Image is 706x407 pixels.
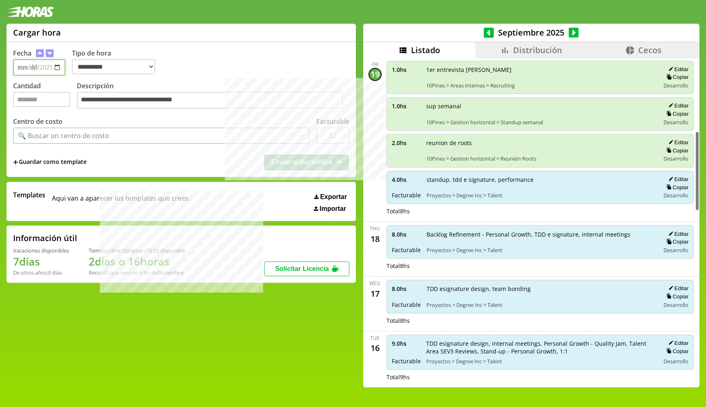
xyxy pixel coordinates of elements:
input: Cantidad [13,92,70,107]
div: Total 8 hs [387,262,694,270]
label: Tipo de hora [72,49,162,76]
span: Backlog Refinement - Personal Growth, TDD e signature, internal meetings [427,230,655,238]
span: Exportar [320,193,347,201]
div: Thu [370,225,380,232]
textarea: Descripción [77,92,343,109]
span: 10Pines > Gestion horizontal > Reunión Roots [426,155,655,162]
div: Total 9 hs [387,373,694,381]
label: Facturable [316,117,349,126]
h1: 2 días o 16 horas [89,254,185,269]
div: De otros años: 0 días [13,269,69,276]
span: 10Pines > Gestion horizontal > Standup semanal [426,119,655,126]
span: Importar [319,205,346,212]
span: 4.0 hs [392,176,421,183]
span: Facturable [392,191,421,199]
span: Templates [13,190,45,199]
span: + [13,158,18,167]
span: 1.0 hs [392,102,420,110]
span: standup, tdd e signature, performance [427,176,655,183]
span: 8.0 hs [392,230,421,238]
span: Facturable [392,246,421,254]
span: 8.0 hs [392,285,421,293]
div: Tue [370,335,380,342]
select: Tipo de hora [72,59,155,74]
b: Diciembre [157,269,183,276]
span: sup semanal [426,102,655,110]
span: Desarrollo [664,358,688,365]
button: Editar [666,285,688,292]
label: Descripción [77,81,349,111]
button: Copiar [664,238,688,245]
button: Copiar [664,110,688,117]
span: Desarrollo [664,192,688,199]
span: Proyectos > Degree Inc > Talent [427,301,655,309]
button: Editar [666,230,688,237]
span: Proyectos > Degree Inc > Talent [426,358,655,365]
div: Recordá que vencen a fin de [89,269,185,276]
button: Editar [666,176,688,183]
button: Copiar [664,74,688,81]
label: Fecha [13,49,31,58]
span: 1.0 hs [392,66,420,74]
div: Total 8 hs [387,207,694,215]
div: 🔍 Buscar un centro de costo [18,131,109,140]
label: Centro de costo [13,117,63,126]
button: Exportar [312,193,349,201]
span: 1er entrevista [PERSON_NAME] [426,66,655,74]
span: 9.0 hs [392,340,420,347]
button: Editar [666,340,688,347]
span: Facturable [392,357,420,365]
h1: Cargar hora [13,27,61,38]
span: Septiembre 2025 [494,27,569,38]
span: 2.0 hs [392,139,420,147]
span: +Guardar como template [13,158,87,167]
label: Cantidad [13,81,77,111]
span: Proyectos > Degree Inc > Talent [427,246,655,254]
div: Fri [372,61,378,68]
button: Editar [666,139,688,146]
div: scrollable content [363,58,699,386]
div: 19 [369,68,382,81]
span: Distribución [513,45,562,56]
span: Desarrollo [664,246,688,254]
span: Aqui van a aparecer los templates que crees. [52,190,190,212]
div: Vacaciones disponibles [13,247,69,254]
img: logotipo [7,7,54,17]
div: 16 [369,342,382,355]
div: 18 [369,232,382,245]
span: Facturable [392,301,421,309]
span: Desarrollo [664,155,688,162]
span: Proyectos > Degree Inc > Talent [427,192,655,199]
div: 17 [369,287,382,300]
div: Wed [369,280,380,287]
span: Desarrollo [664,82,688,89]
h1: 7 días [13,254,69,269]
span: 10Pines > Areas internas > Recruiting [426,82,655,89]
span: Listado [411,45,440,56]
span: Desarrollo [664,119,688,126]
span: TDD esignature design, team bonding [427,285,655,293]
button: Solicitar Licencia [264,262,349,276]
span: Solicitar Licencia [275,265,329,272]
button: Copiar [664,147,688,154]
span: reunion de roots [426,139,655,147]
button: Copiar [664,293,688,300]
div: Total 8 hs [387,317,694,324]
button: Editar [666,102,688,109]
button: Copiar [664,348,688,355]
span: TDD esignature design, internal meetings, Personal Growth - Quality Jam, Talent Area SEV3 Reviews... [426,340,655,355]
span: Cecos [638,45,661,56]
button: Editar [666,66,688,73]
div: Tiempo Libre Optativo (TiLO) disponible [89,247,185,254]
span: Desarrollo [664,301,688,309]
h2: Información útil [13,233,77,244]
button: Copiar [664,184,688,191]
